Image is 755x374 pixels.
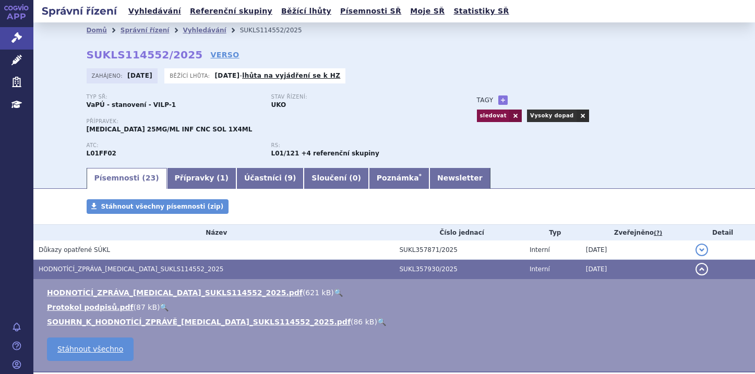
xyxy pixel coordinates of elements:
[47,337,134,361] a: Stáhnout všechno
[33,225,394,240] th: Název
[394,260,524,279] td: SUKL357930/2025
[220,174,225,182] span: 1
[146,174,155,182] span: 23
[160,303,169,311] a: 🔍
[39,266,224,273] span: HODNOTÍCÍ_ZPRÁVA_KEYTRUDA_SUKLS114552_2025
[498,95,508,105] a: +
[287,174,293,182] span: 9
[581,240,691,260] td: [DATE]
[242,72,340,79] a: lhůta na vyjádření se k HZ
[101,203,224,210] span: Stáhnout všechny písemnosti (zip)
[429,168,490,189] a: Newsletter
[334,288,343,297] a: 🔍
[305,288,331,297] span: 621 kB
[654,230,662,237] abbr: (?)
[87,142,261,149] p: ATC:
[87,168,167,189] a: Písemnosti (23)
[581,260,691,279] td: [DATE]
[214,71,340,80] p: -
[353,174,358,182] span: 0
[369,168,429,189] a: Poznámka*
[87,126,253,133] span: [MEDICAL_DATA] 25MG/ML INF CNC SOL 1X4ML
[121,27,170,34] a: Správní řízení
[39,246,110,254] span: Důkazy opatřené SÚKL
[581,225,691,240] th: Zveřejněno
[394,240,524,260] td: SUKL357871/2025
[236,168,304,189] a: Účastníci (9)
[183,27,226,34] a: Vyhledávání
[240,22,316,38] li: SUKLS114552/2025
[47,317,745,327] li: ( )
[92,71,125,80] span: Zahájeno:
[33,4,125,18] h2: Správní řízení
[353,318,374,326] span: 86 kB
[304,168,368,189] a: Sloučení (0)
[87,49,203,61] strong: SUKLS114552/2025
[210,50,239,60] a: VERSO
[527,110,577,122] a: Vysoky dopad
[47,288,303,297] a: HODNOTÍCÍ_ZPRÁVA_[MEDICAL_DATA]_SUKLS114552_2025.pdf
[450,4,512,18] a: Statistiky SŘ
[271,150,299,157] strong: pembrolizumab
[524,225,581,240] th: Typ
[167,168,236,189] a: Přípravky (1)
[87,101,176,108] strong: VaPÚ - stanovení - VILP-1
[136,303,157,311] span: 87 kB
[170,71,212,80] span: Běžící lhůta:
[377,318,386,326] a: 🔍
[696,263,708,275] button: detail
[87,150,116,157] strong: PEMBROLIZUMAB
[394,225,524,240] th: Číslo jednací
[530,246,550,254] span: Interní
[271,94,446,100] p: Stav řízení:
[87,94,261,100] p: Typ SŘ:
[214,72,239,79] strong: [DATE]
[47,303,134,311] a: Protokol podpisů.pdf
[125,4,184,18] a: Vyhledávání
[271,101,286,108] strong: UKO
[530,266,550,273] span: Interní
[278,4,334,18] a: Běžící lhůty
[47,318,351,326] a: SOUHRN_K_HODNOTÍCÍ_ZPRÁVĚ_[MEDICAL_DATA]_SUKLS114552_2025.pdf
[47,302,745,312] li: ( )
[301,150,379,157] strong: +4 referenční skupiny
[87,118,456,125] p: Přípravek:
[187,4,275,18] a: Referenční skupiny
[271,142,446,149] p: RS:
[87,199,229,214] a: Stáhnout všechny písemnosti (zip)
[337,4,404,18] a: Písemnosti SŘ
[407,4,448,18] a: Moje SŘ
[87,27,107,34] a: Domů
[127,72,152,79] strong: [DATE]
[47,287,745,298] li: ( )
[477,94,494,106] h3: Tagy
[690,225,755,240] th: Detail
[477,110,509,122] a: sledovat
[696,244,708,256] button: detail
